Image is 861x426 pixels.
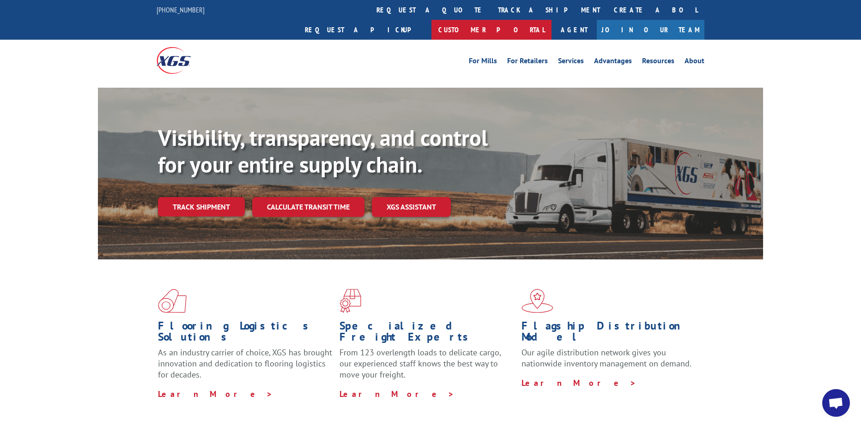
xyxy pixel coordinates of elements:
a: For Retailers [507,57,548,67]
a: Learn More > [340,389,455,399]
a: Request a pickup [298,20,431,40]
a: XGS ASSISTANT [372,197,451,217]
img: xgs-icon-focused-on-flooring-red [340,289,361,313]
a: Agent [552,20,597,40]
a: Advantages [594,57,632,67]
a: Services [558,57,584,67]
a: Open chat [822,389,850,417]
p: From 123 overlength loads to delicate cargo, our experienced staff knows the best way to move you... [340,347,514,388]
a: Track shipment [158,197,245,216]
a: Join Our Team [597,20,704,40]
img: xgs-icon-total-supply-chain-intelligence-red [158,289,187,313]
img: xgs-icon-flagship-distribution-model-red [521,289,553,313]
h1: Flooring Logistics Solutions [158,320,333,347]
h1: Specialized Freight Experts [340,320,514,347]
a: Customer Portal [431,20,552,40]
a: Resources [642,57,674,67]
a: For Mills [469,57,497,67]
a: Learn More > [521,378,637,388]
a: [PHONE_NUMBER] [157,5,205,14]
span: Our agile distribution network gives you nationwide inventory management on demand. [521,347,691,369]
span: As an industry carrier of choice, XGS has brought innovation and dedication to flooring logistics... [158,347,332,380]
a: Calculate transit time [252,197,364,217]
b: Visibility, transparency, and control for your entire supply chain. [158,123,488,179]
h1: Flagship Distribution Model [521,320,696,347]
a: About [685,57,704,67]
a: Learn More > [158,389,273,399]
